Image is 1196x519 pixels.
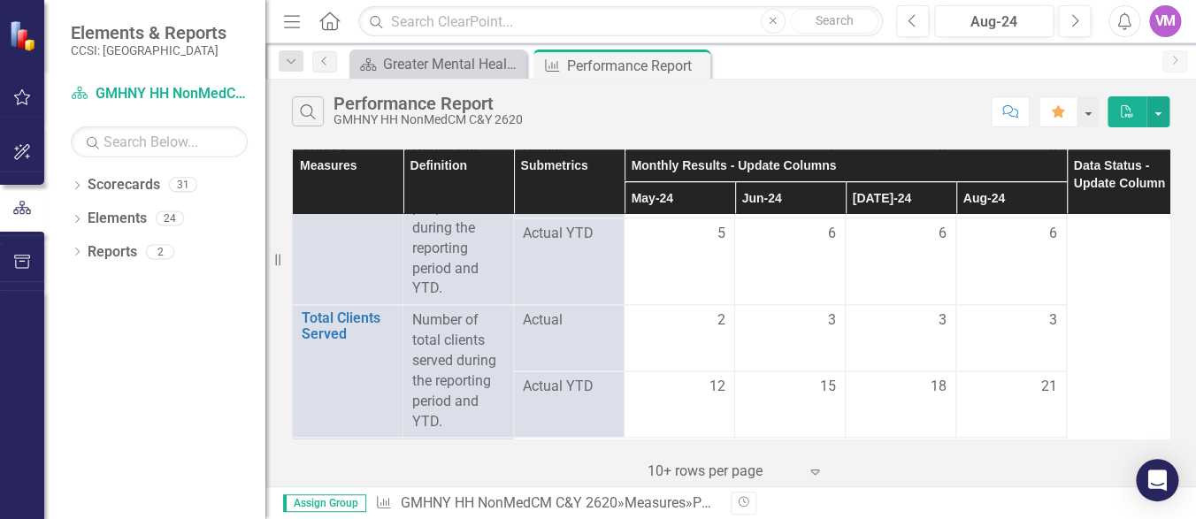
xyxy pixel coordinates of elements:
[939,224,947,244] span: 6
[1136,459,1178,501] div: Open Intercom Messenger
[940,11,1047,33] div: Aug-24
[934,5,1054,37] button: Aug-24
[624,494,685,511] a: Measures
[931,377,947,397] span: 18
[820,377,836,397] span: 15
[71,84,248,104] a: GMHNY HH NonMedCM C&Y 2620
[828,224,836,244] span: 6
[293,305,403,438] td: Double-Click to Edit Right Click for Context Menu
[71,126,248,157] input: Search Below...
[293,132,403,305] td: Double-Click to Edit Right Click for Context Menu
[846,305,956,371] td: Double-Click to Edit
[88,209,147,229] a: Elements
[790,9,878,34] button: Search
[358,6,883,37] input: Search ClearPoint...
[71,43,226,57] small: CCSI: [GEOGRAPHIC_DATA]
[412,310,504,431] p: Number of total clients served during the reporting period and YTD.
[717,310,725,331] span: 2
[709,377,725,397] span: 12
[717,224,725,244] span: 5
[169,178,197,193] div: 31
[383,53,522,75] div: Greater Mental Health of NY Landing Page
[523,224,615,244] span: Actual YTD
[939,310,947,331] span: 3
[1149,5,1181,37] button: VM
[146,244,174,259] div: 2
[1049,224,1057,244] span: 6
[333,94,522,113] div: Performance Report
[692,494,816,511] div: Performance Report
[88,175,160,195] a: Scorecards
[88,242,137,263] a: Reports
[283,494,366,512] span: Assign Group
[1041,377,1057,397] span: 21
[815,13,853,27] span: Search
[567,55,706,77] div: Performance Report
[156,211,184,226] div: 24
[400,494,617,511] a: GMHNY HH NonMedCM C&Y 2620
[302,310,394,341] a: Total Clients Served
[375,493,717,514] div: » »
[523,310,615,331] span: Actual
[735,305,846,371] td: Double-Click to Edit
[1049,310,1057,331] span: 3
[333,113,522,126] div: GMHNY HH NonMedCM C&Y 2620
[9,19,40,50] img: ClearPoint Strategy
[523,377,615,397] span: Actual YTD
[828,310,836,331] span: 3
[412,138,504,300] p: Number of unduplicated (for the year) people served during the reporting period and YTD.
[354,53,522,75] a: Greater Mental Health of NY Landing Page
[71,22,226,43] span: Elements & Reports
[956,305,1067,371] td: Double-Click to Edit
[625,305,735,371] td: Double-Click to Edit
